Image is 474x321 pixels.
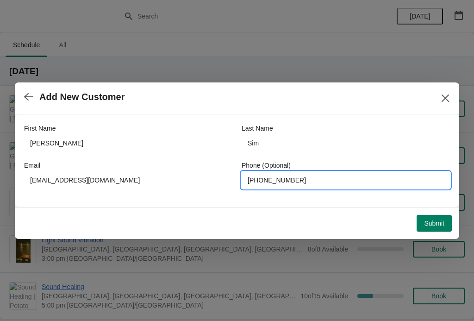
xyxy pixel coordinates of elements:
[242,135,450,151] input: Smith
[242,124,273,133] label: Last Name
[24,161,40,170] label: Email
[39,92,125,102] h2: Add New Customer
[437,90,454,107] button: Close
[24,135,232,151] input: John
[24,124,56,133] label: First Name
[242,172,450,189] input: Enter your phone number
[424,220,444,227] span: Submit
[24,172,232,189] input: Enter your email
[242,161,291,170] label: Phone (Optional)
[417,215,452,232] button: Submit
